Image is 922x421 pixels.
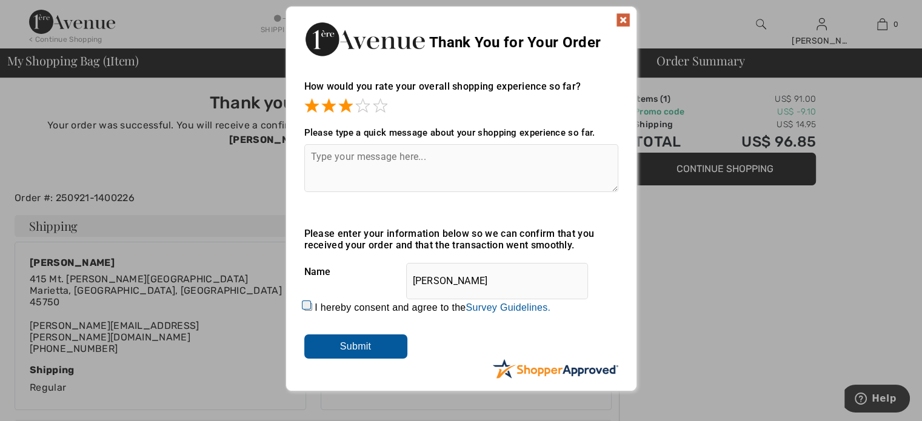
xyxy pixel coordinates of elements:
a: Survey Guidelines. [466,302,550,313]
div: Please enter your information below so we can confirm that you received your order and that the t... [304,228,618,251]
div: How would you rate your overall shopping experience so far? [304,68,618,115]
div: Name [304,257,618,287]
img: Thank You for Your Order [304,19,426,59]
input: Submit [304,334,407,359]
span: Thank You for Your Order [429,34,601,51]
div: Please type a quick message about your shopping experience so far. [304,127,618,138]
span: Help [27,8,52,19]
img: x [616,13,630,27]
label: I hereby consent and agree to the [315,302,550,313]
